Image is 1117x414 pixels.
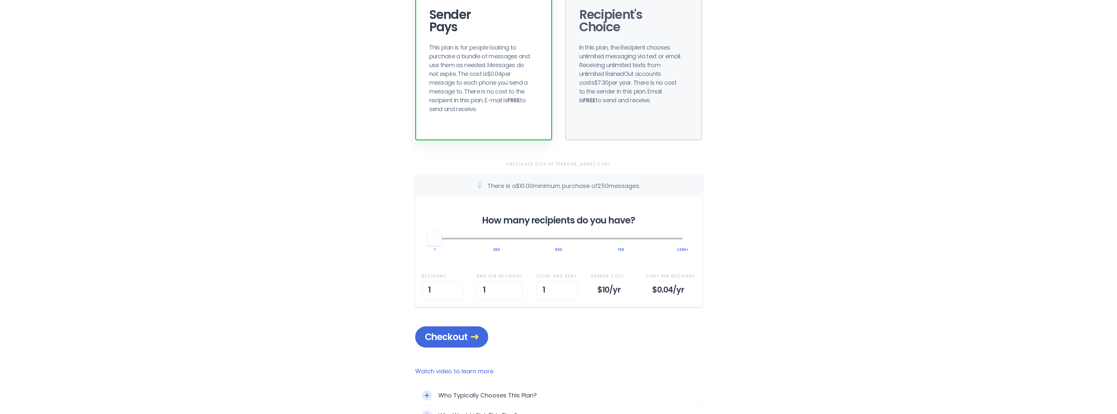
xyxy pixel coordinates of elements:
div: 1 [422,281,463,300]
div: This plan is for people looking to purchase a bundle of messages and use them as needed. Messages... [429,43,534,113]
div: Toggle ExpandWho Typically Chooses This Plan? [415,386,702,405]
div: There is a $10.00 minimum purchase of 250 messages. [477,181,640,190]
div: 1 [476,281,523,300]
div: Checkout [415,326,488,348]
div: $0.04 /yr [646,281,696,300]
div: In this plan, the Recipient chooses unlimited messaging via text or email. Receiving unlimited te... [579,43,684,105]
div: SMS per Recipient [476,272,523,280]
div: Toggle Expand [422,391,432,400]
img: Notification icon [477,181,483,188]
div: Calculate City of [PERSON_NAME] Cost [415,160,702,168]
a: Watch video to learn more [415,367,702,376]
div: Recipient [422,272,463,280]
div: Cost Per Recipient [646,272,696,280]
div: Sender Pays [429,8,538,33]
div: Sender Cost [591,272,633,280]
span: Checkout [425,331,478,343]
div: $10 /yr [591,281,633,300]
div: Recipient's Choice [579,8,688,33]
b: FREE [583,96,596,104]
b: FREE [507,96,520,104]
div: Total SMS Sent [536,272,578,280]
div: How many recipients do you have? [435,216,683,225]
div: 1 [536,281,578,300]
